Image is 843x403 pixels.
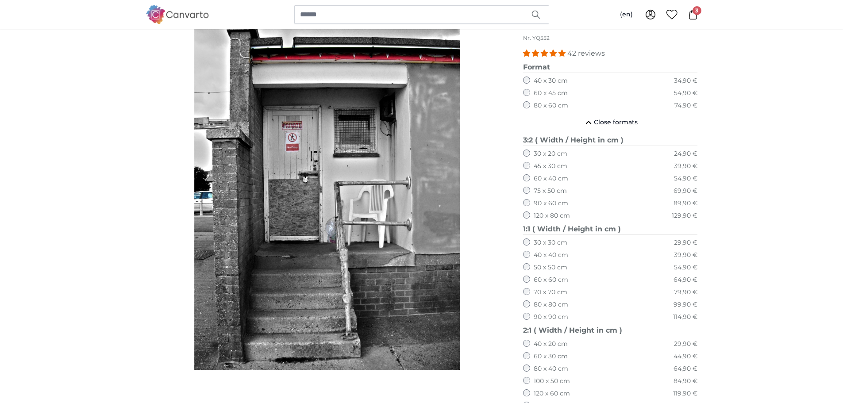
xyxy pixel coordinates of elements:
[523,35,550,41] span: Nr. YQ552
[534,174,568,183] label: 60 x 40 cm
[674,199,697,208] div: 89,90 €
[693,6,701,15] span: 3
[673,389,697,398] div: 119,90 €
[523,224,698,235] legend: 1:1 ( Width / Height in cm )
[534,238,567,247] label: 30 x 30 cm
[674,174,697,183] div: 54,90 €
[674,77,697,85] div: 34,90 €
[674,251,697,260] div: 39,90 €
[674,89,697,98] div: 54,90 €
[523,135,698,146] legend: 3:2 ( Width / Height in cm )
[534,389,570,398] label: 120 x 60 cm
[534,276,568,284] label: 60 x 60 cm
[534,365,568,373] label: 80 x 40 cm
[674,365,697,373] div: 64,90 €
[523,325,698,336] legend: 2:1 ( Width / Height in cm )
[534,101,568,110] label: 80 x 60 cm
[674,276,697,284] div: 64,90 €
[672,211,697,220] div: 129,90 €
[534,211,570,220] label: 120 x 80 cm
[674,101,697,110] div: 74,90 €
[523,114,698,131] button: Close formats
[594,118,638,127] span: Close formats
[674,352,697,361] div: 44,90 €
[194,16,460,370] img: personalised-canvas-print
[534,199,568,208] label: 90 x 60 cm
[534,288,567,297] label: 70 x 70 cm
[534,251,568,260] label: 40 x 40 cm
[674,187,697,196] div: 69,90 €
[674,150,697,158] div: 24,90 €
[534,89,568,98] label: 60 x 45 cm
[534,162,567,171] label: 45 x 30 cm
[523,62,698,73] legend: Format
[567,49,605,58] span: 42 reviews
[674,288,697,297] div: 79,90 €
[534,313,568,322] label: 90 x 90 cm
[146,5,209,23] img: Canvarto
[534,340,568,349] label: 40 x 20 cm
[534,352,568,361] label: 60 x 30 cm
[674,238,697,247] div: 29,90 €
[673,313,697,322] div: 114,90 €
[674,340,697,349] div: 29,90 €
[534,263,567,272] label: 50 x 50 cm
[534,77,568,85] label: 40 x 30 cm
[534,187,567,196] label: 75 x 50 cm
[534,300,568,309] label: 80 x 80 cm
[523,49,567,58] span: 4.98 stars
[146,16,509,370] div: 1 of 1
[674,162,697,171] div: 39,90 €
[534,150,567,158] label: 30 x 20 cm
[674,300,697,309] div: 99,90 €
[674,263,697,272] div: 54,90 €
[534,377,570,386] label: 100 x 50 cm
[613,7,640,23] button: (en)
[674,377,697,386] div: 84,90 €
